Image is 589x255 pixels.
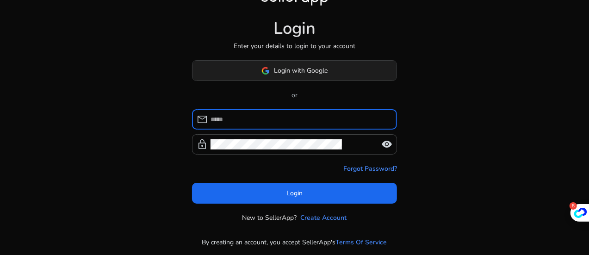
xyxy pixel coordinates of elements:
[273,19,316,38] h1: Login
[381,139,392,150] span: visibility
[343,164,397,174] a: Forgot Password?
[301,213,347,223] a: Create Account
[192,90,397,100] p: or
[336,237,387,247] a: Terms Of Service
[192,183,397,204] button: Login
[242,213,297,223] p: New to SellerApp?
[261,67,270,75] img: google-logo.svg
[192,60,397,81] button: Login with Google
[197,114,208,125] span: mail
[274,66,328,75] span: Login with Google
[286,188,303,198] span: Login
[197,139,208,150] span: lock
[234,41,355,51] p: Enter your details to login to your account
